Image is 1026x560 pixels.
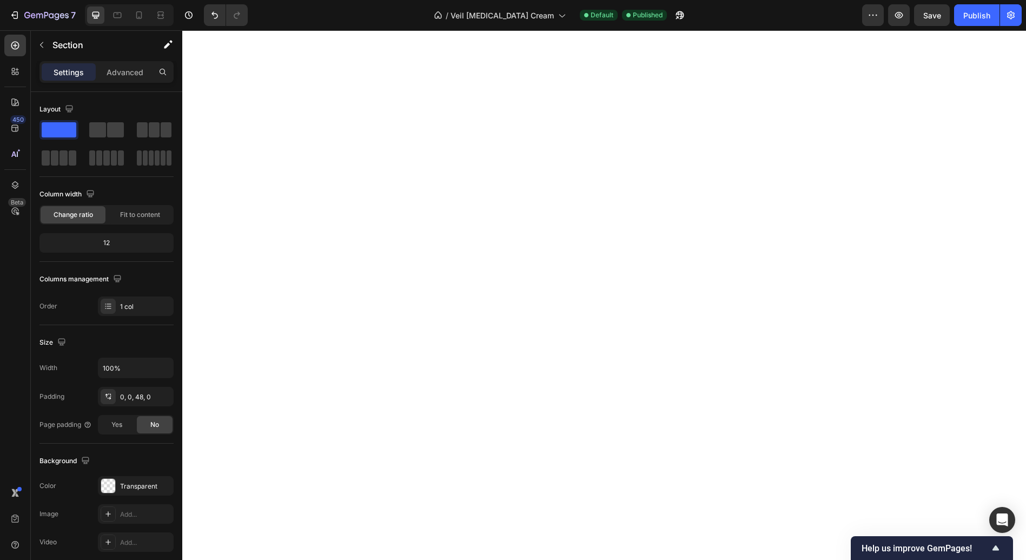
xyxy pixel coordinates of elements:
span: No [150,420,159,430]
div: Image [39,509,58,519]
div: Width [39,363,57,373]
div: Column width [39,187,97,202]
div: Video [39,537,57,547]
div: Padding [39,392,64,401]
p: Advanced [107,67,143,78]
span: Change ratio [54,210,93,220]
div: 1 col [120,302,171,312]
p: Settings [54,67,84,78]
p: Section [52,38,141,51]
div: 450 [10,115,26,124]
div: Undo/Redo [204,4,248,26]
div: Layout [39,102,76,117]
div: Background [39,454,92,469]
iframe: Design area [182,30,1026,560]
button: Save [914,4,950,26]
div: 12 [42,235,171,251]
div: Add... [120,538,171,548]
span: / [446,10,448,21]
div: Publish [963,10,990,21]
div: Order [39,301,57,311]
span: Published [633,10,663,20]
button: 7 [4,4,81,26]
div: Beta [8,198,26,207]
div: 0, 0, 48, 0 [120,392,171,402]
span: Yes [111,420,122,430]
button: Publish [954,4,999,26]
input: Auto [98,358,173,378]
span: Save [923,11,941,20]
div: Columns management [39,272,124,287]
span: Veil [MEDICAL_DATA] Cream [451,10,554,21]
span: Fit to content [120,210,160,220]
div: Page padding [39,420,92,430]
div: Size [39,335,68,350]
button: Show survey - Help us improve GemPages! [862,542,1002,555]
div: Open Intercom Messenger [989,507,1015,533]
span: Help us improve GemPages! [862,543,989,554]
p: 7 [71,9,76,22]
div: Transparent [120,482,171,491]
div: Add... [120,510,171,519]
span: Default [591,10,613,20]
div: Color [39,481,56,491]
